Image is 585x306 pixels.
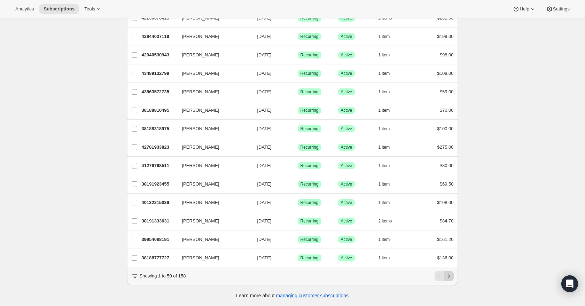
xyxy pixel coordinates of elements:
[182,254,219,261] span: [PERSON_NAME]
[301,126,319,132] span: Recurring
[341,108,352,113] span: Active
[142,124,454,134] div: 38188318975[PERSON_NAME][DATE]SuccessRecurringSuccessActive1 item$100.00
[440,52,454,57] span: $98.00
[379,69,398,78] button: 1 item
[142,33,177,40] p: 42944037119
[542,4,574,14] button: Settings
[182,199,219,206] span: [PERSON_NAME]
[178,86,248,97] button: [PERSON_NAME]
[178,160,248,171] button: [PERSON_NAME]
[520,6,529,12] span: Help
[84,6,95,12] span: Tools
[257,34,272,39] span: [DATE]
[257,108,272,113] span: [DATE]
[182,218,219,225] span: [PERSON_NAME]
[142,69,454,78] div: 43489132799[PERSON_NAME][DATE]SuccessRecurringSuccessActive1 item$108.00
[379,32,398,41] button: 1 item
[379,89,390,95] span: 1 item
[341,237,352,242] span: Active
[257,237,272,242] span: [DATE]
[301,144,319,150] span: Recurring
[379,163,390,168] span: 1 item
[379,108,390,113] span: 1 item
[440,181,454,187] span: $69.50
[178,31,248,42] button: [PERSON_NAME]
[11,4,38,14] button: Analytics
[257,255,272,260] span: [DATE]
[80,4,106,14] button: Tools
[178,142,248,153] button: [PERSON_NAME]
[379,181,390,187] span: 1 item
[142,181,177,188] p: 38191923455
[257,71,272,76] span: [DATE]
[379,253,398,263] button: 1 item
[341,34,352,39] span: Active
[379,34,390,39] span: 1 item
[341,52,352,58] span: Active
[142,236,177,243] p: 39954088191
[437,34,454,39] span: $199.00
[178,234,248,245] button: [PERSON_NAME]
[301,89,319,95] span: Recurring
[437,71,454,76] span: $108.00
[142,125,177,132] p: 38188318975
[341,218,352,224] span: Active
[301,237,319,242] span: Recurring
[182,70,219,77] span: [PERSON_NAME]
[301,255,319,261] span: Recurring
[142,107,177,114] p: 38188810495
[553,6,570,12] span: Settings
[257,218,272,223] span: [DATE]
[341,181,352,187] span: Active
[379,126,390,132] span: 1 item
[379,218,392,224] span: 2 items
[39,4,79,14] button: Subscriptions
[142,105,454,115] div: 38188810495[PERSON_NAME][DATE]SuccessRecurringSuccessActive1 item$70.00
[182,33,219,40] span: [PERSON_NAME]
[440,218,454,223] span: $84.70
[276,293,349,298] a: managing customer subscriptions
[142,218,177,225] p: 38191333631
[257,200,272,205] span: [DATE]
[341,163,352,168] span: Active
[142,87,454,97] div: 43863572735[PERSON_NAME][DATE]SuccessRecurringSuccessActive1 item$59.00
[257,163,272,168] span: [DATE]
[142,52,177,58] p: 42940530943
[182,52,219,58] span: [PERSON_NAME]
[257,181,272,187] span: [DATE]
[437,237,454,242] span: $161.20
[257,89,272,94] span: [DATE]
[379,142,398,152] button: 1 item
[142,162,177,169] p: 41276768511
[182,125,219,132] span: [PERSON_NAME]
[379,50,398,60] button: 1 item
[437,200,454,205] span: $108.00
[257,52,272,57] span: [DATE]
[301,218,319,224] span: Recurring
[379,198,398,207] button: 1 item
[142,198,454,207] div: 40132215039[PERSON_NAME][DATE]SuccessRecurringSuccessActive1 item$108.00
[561,275,578,292] div: Open Intercom Messenger
[178,252,248,264] button: [PERSON_NAME]
[182,181,219,188] span: [PERSON_NAME]
[15,6,34,12] span: Analytics
[182,144,219,151] span: [PERSON_NAME]
[379,216,400,226] button: 2 items
[257,144,272,150] span: [DATE]
[236,292,349,299] p: Learn more about
[379,179,398,189] button: 1 item
[440,89,454,94] span: $59.00
[341,89,352,95] span: Active
[178,179,248,190] button: [PERSON_NAME]
[379,87,398,97] button: 1 item
[379,71,390,76] span: 1 item
[178,215,248,227] button: [PERSON_NAME]
[341,255,352,261] span: Active
[379,52,390,58] span: 1 item
[379,255,390,261] span: 1 item
[178,123,248,134] button: [PERSON_NAME]
[440,163,454,168] span: $80.00
[341,71,352,76] span: Active
[142,216,454,226] div: 38191333631[PERSON_NAME][DATE]SuccessRecurringSuccessActive2 items$84.70
[379,200,390,205] span: 1 item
